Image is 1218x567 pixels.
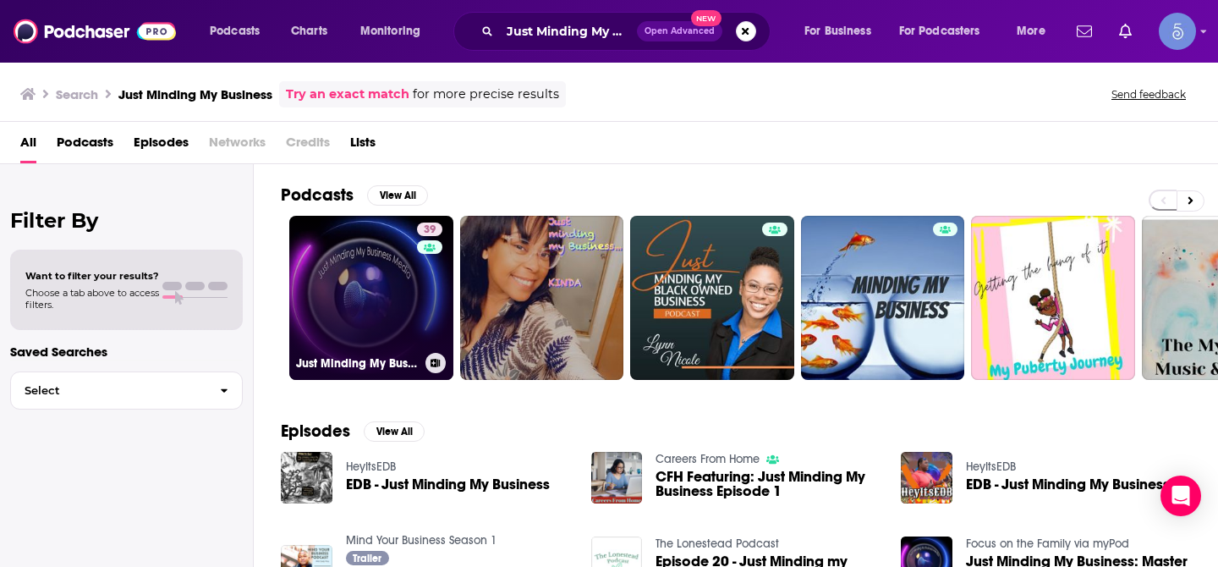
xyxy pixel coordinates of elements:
[804,19,871,43] span: For Business
[281,421,425,442] a: EpisodesView All
[286,85,409,104] a: Try an exact match
[424,222,436,239] span: 39
[645,27,715,36] span: Open Advanced
[296,356,419,371] h3: Just Minding My Business
[1106,87,1191,102] button: Send feedback
[1159,13,1196,50] img: User Profile
[656,452,760,466] a: Careers From Home
[500,18,637,45] input: Search podcasts, credits, & more...
[1159,13,1196,50] span: Logged in as Spiral5-G1
[656,537,779,551] a: The Lonestead Podcast
[10,344,243,360] p: Saved Searches
[899,19,980,43] span: For Podcasters
[1159,13,1196,50] button: Show profile menu
[281,452,332,504] img: EDB - Just Minding My Business
[691,10,721,26] span: New
[793,18,892,45] button: open menu
[25,270,159,282] span: Want to filter your results?
[56,86,98,102] h3: Search
[280,18,337,45] a: Charts
[413,85,559,104] span: for more precise results
[281,184,428,206] a: PodcastsView All
[966,537,1129,551] a: Focus on the Family via myPod
[367,185,428,206] button: View All
[281,421,350,442] h2: Episodes
[353,553,381,564] span: Trailer
[1112,17,1138,46] a: Show notifications dropdown
[291,19,327,43] span: Charts
[14,15,176,47] img: Podchaser - Follow, Share and Rate Podcasts
[10,208,243,233] h2: Filter By
[966,460,1016,474] a: HeyItsEDB
[134,129,189,163] a: Episodes
[57,129,113,163] a: Podcasts
[286,129,330,163] span: Credits
[637,21,722,41] button: Open AdvancedNew
[350,129,376,163] a: Lists
[11,385,206,396] span: Select
[20,129,36,163] a: All
[1070,17,1099,46] a: Show notifications dropdown
[210,19,260,43] span: Podcasts
[901,452,952,504] img: EDB - Just Minding My Business!!
[25,287,159,311] span: Choose a tab above to access filters.
[346,477,550,492] a: EDB - Just Minding My Business
[1017,19,1045,43] span: More
[1005,18,1067,45] button: open menu
[469,12,787,51] div: Search podcasts, credits, & more...
[346,460,396,474] a: HeyItsEDB
[417,223,442,236] a: 39
[966,477,1178,492] a: EDB - Just Minding My Business!!
[1160,476,1201,516] div: Open Intercom Messenger
[360,19,420,43] span: Monitoring
[348,18,442,45] button: open menu
[591,452,643,504] img: CFH Featuring: Just Minding My Business Episode 1
[198,18,282,45] button: open menu
[346,533,497,548] a: Mind Your Business Season 1
[118,86,272,102] h3: Just Minding My Business
[281,184,354,206] h2: Podcasts
[364,421,425,442] button: View All
[10,372,243,410] button: Select
[289,216,453,380] a: 39Just Minding My Business
[656,470,881,498] a: CFH Featuring: Just Minding My Business Episode 1
[888,18,1005,45] button: open menu
[209,129,266,163] span: Networks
